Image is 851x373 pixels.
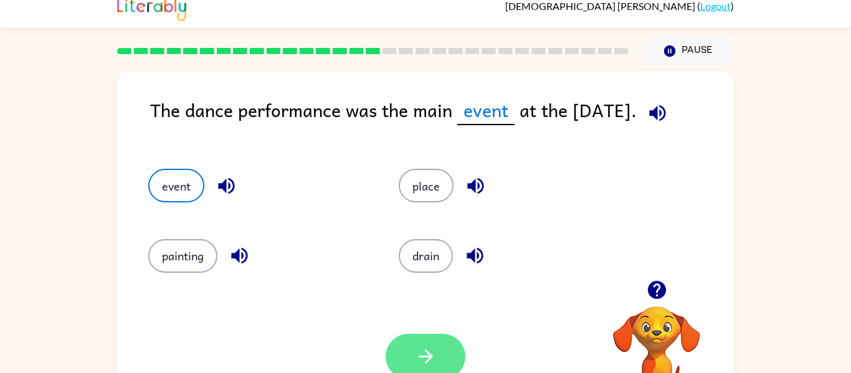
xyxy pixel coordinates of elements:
[399,239,453,273] button: drain
[148,169,204,202] button: event
[150,96,734,144] div: The dance performance was the main at the [DATE].
[644,37,734,65] button: Pause
[457,96,515,125] span: event
[399,169,454,202] button: place
[148,239,217,273] button: painting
